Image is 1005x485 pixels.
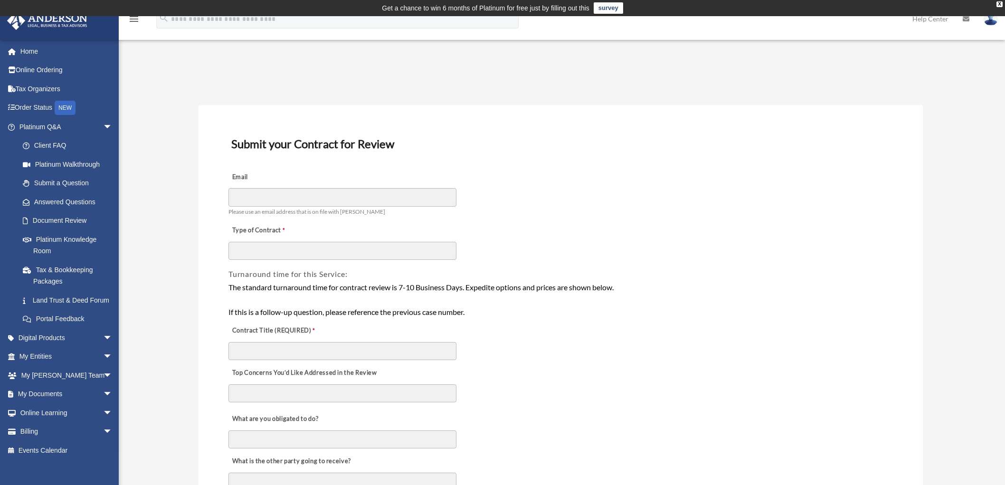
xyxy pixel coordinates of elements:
[228,324,323,338] label: Contract Title (REQUIRED)
[13,174,127,193] a: Submit a Question
[7,366,127,385] a: My [PERSON_NAME] Teamarrow_drop_down
[984,12,998,26] img: User Pic
[382,2,589,14] div: Get a chance to win 6 months of Platinum for free just by filling out this
[996,1,1003,7] div: close
[13,155,127,174] a: Platinum Walkthrough
[103,366,122,385] span: arrow_drop_down
[13,136,127,155] a: Client FAQ
[7,422,127,441] a: Billingarrow_drop_down
[7,79,127,98] a: Tax Organizers
[228,413,323,426] label: What are you obligated to do?
[13,211,122,230] a: Document Review
[228,269,347,278] span: Turnaround time for this Service:
[7,42,127,61] a: Home
[13,291,127,310] a: Land Trust & Deed Forum
[13,192,127,211] a: Answered Questions
[7,403,127,422] a: Online Learningarrow_drop_down
[103,117,122,137] span: arrow_drop_down
[7,385,127,404] a: My Documentsarrow_drop_down
[7,328,127,347] a: Digital Productsarrow_drop_down
[7,117,127,136] a: Platinum Q&Aarrow_drop_down
[228,224,323,237] label: Type of Contract
[7,347,127,366] a: My Entitiesarrow_drop_down
[55,101,76,115] div: NEW
[7,98,127,118] a: Order StatusNEW
[4,11,90,30] img: Anderson Advisors Platinum Portal
[228,281,893,318] div: The standard turnaround time for contract review is 7-10 Business Days. Expedite options and pric...
[228,171,323,184] label: Email
[128,13,140,25] i: menu
[7,61,127,80] a: Online Ordering
[7,441,127,460] a: Events Calendar
[13,230,127,260] a: Platinum Knowledge Room
[103,347,122,367] span: arrow_drop_down
[228,208,385,215] span: Please use an email address that is on file with [PERSON_NAME]
[13,260,127,291] a: Tax & Bookkeeping Packages
[228,134,894,154] h3: Submit your Contract for Review
[13,310,127,329] a: Portal Feedback
[228,455,353,468] label: What is the other party going to receive?
[594,2,623,14] a: survey
[103,422,122,442] span: arrow_drop_down
[103,328,122,348] span: arrow_drop_down
[128,17,140,25] a: menu
[159,13,169,23] i: search
[103,385,122,404] span: arrow_drop_down
[228,367,379,380] label: Top Concerns You’d Like Addressed in the Review
[103,403,122,423] span: arrow_drop_down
